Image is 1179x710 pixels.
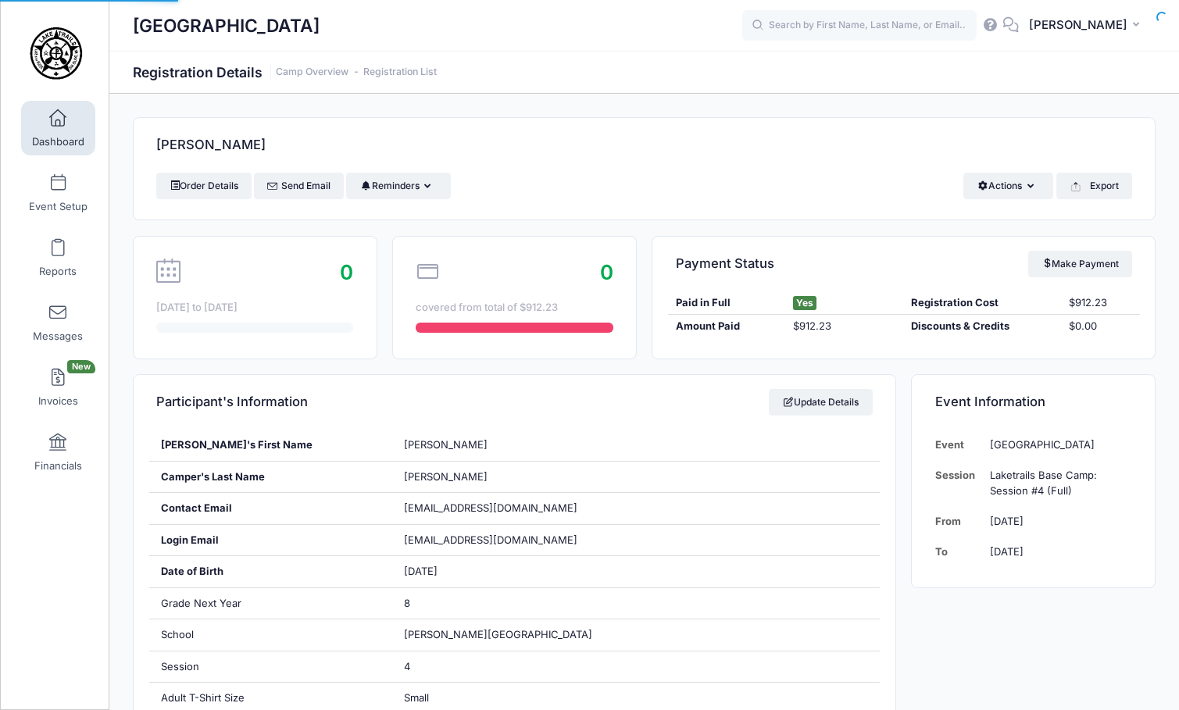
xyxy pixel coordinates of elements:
[21,101,95,155] a: Dashboard
[29,200,88,213] span: Event Setup
[32,135,84,148] span: Dashboard
[1028,251,1132,277] a: Make Payment
[935,430,983,460] td: Event
[416,300,613,316] div: covered from total of $912.23
[935,380,1045,425] h4: Event Information
[1029,16,1127,34] span: [PERSON_NAME]
[1056,173,1132,199] button: Export
[346,173,450,199] button: Reminders
[149,588,393,619] div: Grade Next Year
[33,330,83,343] span: Messages
[21,230,95,285] a: Reports
[769,389,873,416] a: Update Details
[149,651,393,683] div: Session
[1061,319,1140,334] div: $0.00
[149,462,393,493] div: Camper's Last Name
[21,295,95,350] a: Messages
[21,166,95,220] a: Event Setup
[404,660,410,673] span: 4
[156,123,266,168] h4: [PERSON_NAME]
[404,470,488,483] span: [PERSON_NAME]
[904,295,1061,311] div: Registration Cost
[156,380,308,425] h4: Participant's Information
[404,533,599,548] span: [EMAIL_ADDRESS][DOMAIN_NAME]
[27,24,85,83] img: Laketrails Base Camp
[149,619,393,651] div: School
[276,66,348,78] a: Camp Overview
[21,425,95,480] a: Financials
[742,10,977,41] input: Search by First Name, Last Name, or Email...
[404,628,592,640] span: [PERSON_NAME][GEOGRAPHIC_DATA]
[600,260,613,284] span: 0
[404,597,410,609] span: 8
[1061,295,1140,311] div: $912.23
[340,260,353,284] span: 0
[156,173,252,199] a: Order Details
[156,300,353,316] div: [DATE] to [DATE]
[904,319,1061,334] div: Discounts & Credits
[149,525,393,556] div: Login Email
[34,459,82,473] span: Financials
[404,501,577,514] span: [EMAIL_ADDRESS][DOMAIN_NAME]
[676,241,774,286] h4: Payment Status
[668,295,786,311] div: Paid in Full
[982,506,1131,537] td: [DATE]
[149,430,393,461] div: [PERSON_NAME]'s First Name
[963,173,1053,199] button: Actions
[38,394,78,408] span: Invoices
[1,16,110,91] a: Laketrails Base Camp
[982,537,1131,567] td: [DATE]
[21,360,95,415] a: InvoicesNew
[404,438,488,451] span: [PERSON_NAME]
[133,64,437,80] h1: Registration Details
[149,556,393,587] div: Date of Birth
[39,265,77,278] span: Reports
[982,430,1131,460] td: [GEOGRAPHIC_DATA]
[363,66,437,78] a: Registration List
[786,319,904,334] div: $912.23
[668,319,786,334] div: Amount Paid
[793,296,816,310] span: Yes
[133,8,320,44] h1: [GEOGRAPHIC_DATA]
[935,506,983,537] td: From
[404,565,438,577] span: [DATE]
[67,360,95,373] span: New
[404,691,429,704] span: Small
[935,460,983,506] td: Session
[149,493,393,524] div: Contact Email
[254,173,344,199] a: Send Email
[982,460,1131,506] td: Laketrails Base Camp: Session #4 (Full)
[935,537,983,567] td: To
[1019,8,1156,44] button: [PERSON_NAME]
